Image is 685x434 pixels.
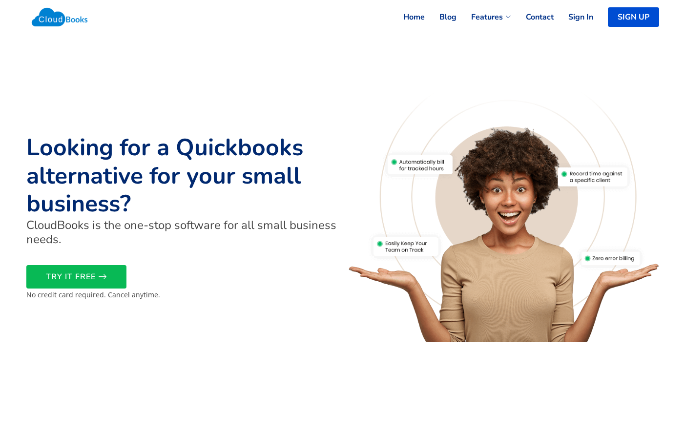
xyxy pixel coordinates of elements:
[26,2,93,32] img: Cloudbooks Logo
[425,6,457,28] a: Blog
[26,134,337,218] h1: Looking for a Quickbooks alternative for your small business?
[457,6,511,28] a: Features
[511,6,554,28] a: Contact
[389,6,425,28] a: Home
[471,11,503,23] span: Features
[26,265,126,289] a: TRY IT FREE
[554,6,593,28] a: Sign In
[349,92,659,343] img: Best Time Tracking Software for your business
[26,218,337,247] h4: CloudBooks is the one-stop software for all small business needs.
[608,7,659,27] a: SIGN UP
[26,290,160,299] small: No credit card required. Cancel anytime.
